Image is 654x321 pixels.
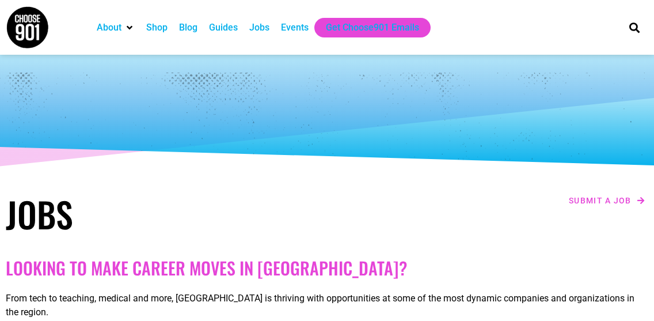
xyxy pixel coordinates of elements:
[6,292,648,319] p: From tech to teaching, medical and more, [GEOGRAPHIC_DATA] is thriving with opportunities at some...
[569,197,632,205] span: Submit a job
[6,258,648,278] h2: Looking to make career moves in [GEOGRAPHIC_DATA]?
[625,18,644,37] div: Search
[281,21,309,35] a: Events
[209,21,238,35] a: Guides
[565,193,648,208] a: Submit a job
[91,18,611,37] nav: Main nav
[249,21,269,35] a: Jobs
[6,193,321,235] h1: Jobs
[179,21,197,35] a: Blog
[97,21,121,35] a: About
[326,21,419,35] a: Get Choose901 Emails
[91,18,140,37] div: About
[146,21,168,35] a: Shop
